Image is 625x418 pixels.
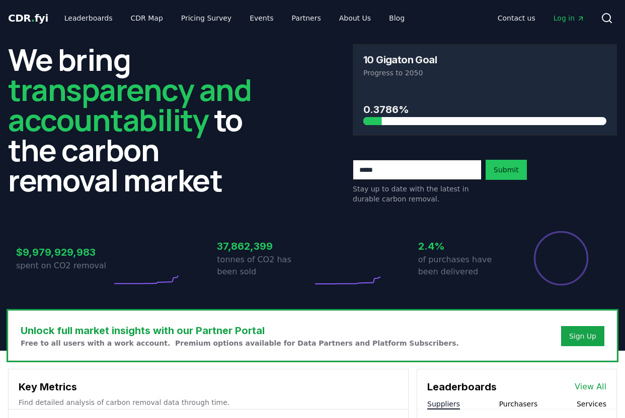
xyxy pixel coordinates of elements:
span: Log in [554,13,585,23]
a: CDR Map [123,9,171,27]
div: Percentage of sales delivered [533,230,589,286]
h3: 10 Gigaton Goal [363,55,437,65]
h2: We bring to the carbon removal market [8,44,272,195]
button: Submit [486,160,527,180]
a: Blog [381,9,413,27]
a: Events [242,9,281,27]
nav: Main [56,9,413,27]
button: Purchasers [499,399,538,409]
h3: 0.3786% [363,102,606,117]
span: transparency and accountability [8,69,251,140]
a: About Us [331,9,379,27]
h3: 37,862,399 [217,239,312,254]
p: spent on CO2 removal [16,260,112,272]
a: Leaderboards [56,9,121,27]
a: View All [575,381,606,393]
h3: Key Metrics [19,379,398,394]
span: . [31,12,35,24]
p: Free to all users with a work account. Premium options available for Data Partners and Platform S... [21,338,459,348]
p: of purchases have been delivered [418,254,514,278]
p: Stay up to date with the latest in durable carbon removal. [353,184,482,204]
a: Pricing Survey [173,9,240,27]
h3: Unlock full market insights with our Partner Portal [21,323,459,338]
span: CDR fyi [8,12,48,24]
h3: $9,979,929,983 [16,245,112,260]
p: Find detailed analysis of carbon removal data through time. [19,397,398,407]
button: Sign Up [561,326,604,346]
a: Partners [284,9,329,27]
a: Sign Up [569,331,596,341]
a: CDR.fyi [8,11,48,25]
a: Contact us [490,9,543,27]
nav: Main [490,9,593,27]
button: Services [577,399,606,409]
p: Progress to 2050 [363,68,606,78]
p: tonnes of CO2 has been sold [217,254,312,278]
a: Log in [545,9,593,27]
h3: Leaderboards [427,379,497,394]
button: Suppliers [427,399,460,409]
h3: 2.4% [418,239,514,254]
